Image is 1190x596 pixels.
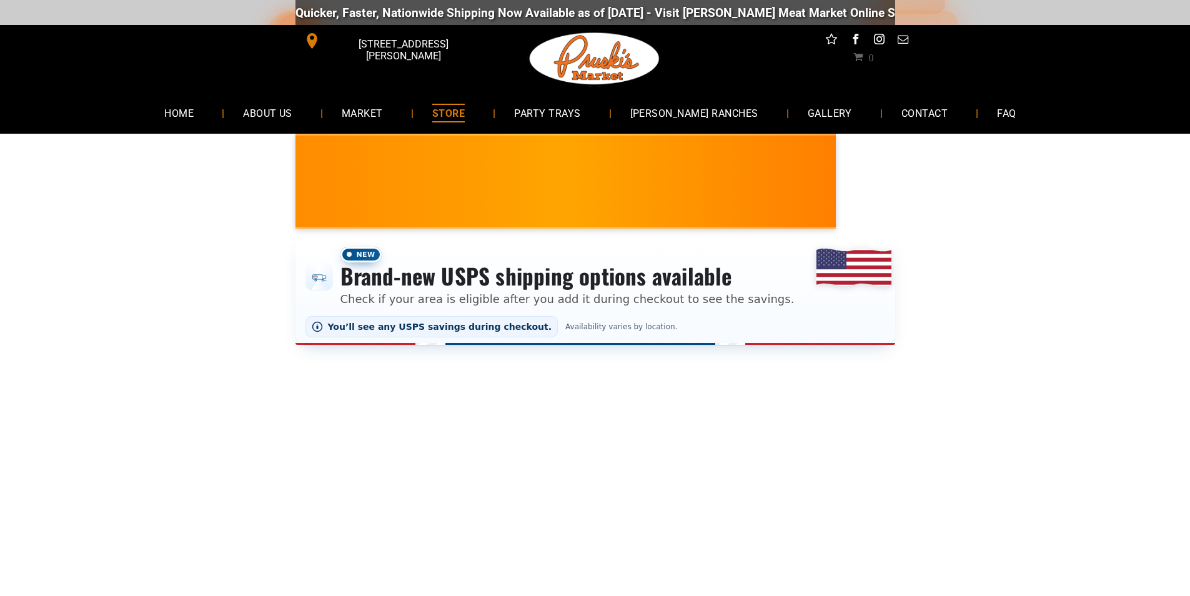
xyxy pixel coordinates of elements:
a: email [895,31,911,51]
a: FAQ [978,96,1034,129]
a: PARTY TRAYS [495,96,599,129]
span: 0 [868,52,873,62]
a: GALLERY [789,96,871,129]
span: [PERSON_NAME] MARKET [821,190,1066,210]
span: [STREET_ADDRESS][PERSON_NAME] [322,32,483,68]
span: Availability varies by location. [563,322,680,331]
a: facebook [847,31,863,51]
div: Quicker, Faster, Nationwide Shipping Now Available as of [DATE] - Visit [PERSON_NAME] Meat Market... [284,6,1041,20]
a: CONTACT [883,96,966,129]
a: Social network [823,31,840,51]
h3: Brand-new USPS shipping options available [340,262,795,290]
a: [STREET_ADDRESS][PERSON_NAME] [295,31,487,51]
p: Check if your area is eligible after you add it during checkout to see the savings. [340,291,795,307]
a: [PERSON_NAME] RANCHES [612,96,777,129]
a: instagram [871,31,887,51]
a: ABOUT US [224,96,311,129]
a: MARKET [323,96,402,129]
a: HOME [146,96,212,129]
span: New [340,247,382,262]
a: STORE [414,96,483,129]
span: You’ll see any USPS savings during checkout. [328,322,552,332]
img: Pruski-s+Market+HQ+Logo2-1920w.png [527,25,662,92]
div: Shipping options announcement [295,239,895,345]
